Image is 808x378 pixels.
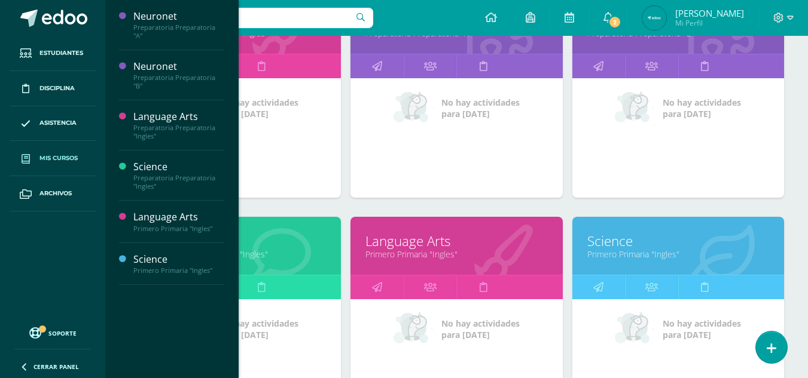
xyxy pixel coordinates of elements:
span: No hay actividades para [DATE] [441,97,520,119]
div: Language Arts [133,210,224,224]
div: Neuronet [133,60,224,73]
div: Preparatoria Preparatoria "B" [133,73,224,90]
span: Asistencia [39,118,77,128]
img: 66b3b8e78e427e90279b20fafa396c05.png [642,6,666,30]
span: No hay actividades para [DATE] [220,318,298,340]
div: Science [133,253,224,266]
div: Neuronet [133,10,224,23]
a: Asistencia [10,106,96,142]
span: No hay actividades para [DATE] [663,97,741,119]
a: Disciplina [10,71,96,106]
a: Language ArtsPreparatoria Preparatoria "Ingles" [133,110,224,140]
span: Mis cursos [39,153,78,163]
div: Language Arts [133,110,224,124]
a: Primero Primaria "Ingles" [365,248,547,260]
span: Soporte [48,329,77,337]
div: Preparatoria Preparatoria "Ingles" [133,174,224,190]
div: Primero Primaria "Ingles" [133,266,224,275]
div: Science [133,160,224,174]
a: NeuronetPreparatoria Preparatoria "B" [133,60,224,90]
img: no_activities_small.png [394,90,433,126]
span: No hay actividades para [DATE] [663,318,741,340]
span: Cerrar panel [33,362,79,371]
a: NeuronetPreparatoria Preparatoria "A" [133,10,224,40]
a: Primero Primaria "Ingles" [587,248,769,260]
a: Mis cursos [10,141,96,176]
span: Disciplina [39,84,75,93]
div: Primero Primaria "Ingles" [133,225,224,233]
a: Soporte [14,324,91,340]
span: No hay actividades para [DATE] [220,97,298,119]
span: Estudiantes [39,48,83,58]
img: no_activities_small.png [615,311,654,347]
input: Busca un usuario... [113,8,373,28]
span: Mi Perfil [675,18,744,28]
a: Archivos [10,176,96,211]
a: SciencePrimero Primaria "Ingles" [133,253,224,275]
div: Preparatoria Preparatoria "A" [133,23,224,40]
span: 2 [608,16,621,29]
a: SciencePreparatoria Preparatoria "Ingles" [133,160,224,190]
span: Archivos [39,189,72,198]
a: Language ArtsPrimero Primaria "Ingles" [133,210,224,232]
img: no_activities_small.png [394,311,433,347]
a: Estudiantes [10,36,96,71]
span: No hay actividades para [DATE] [441,318,520,340]
a: Language Arts [365,232,547,250]
img: no_activities_small.png [615,90,654,126]
span: [PERSON_NAME] [675,7,744,19]
div: Preparatoria Preparatoria "Ingles" [133,124,224,140]
a: Science [587,232,769,250]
